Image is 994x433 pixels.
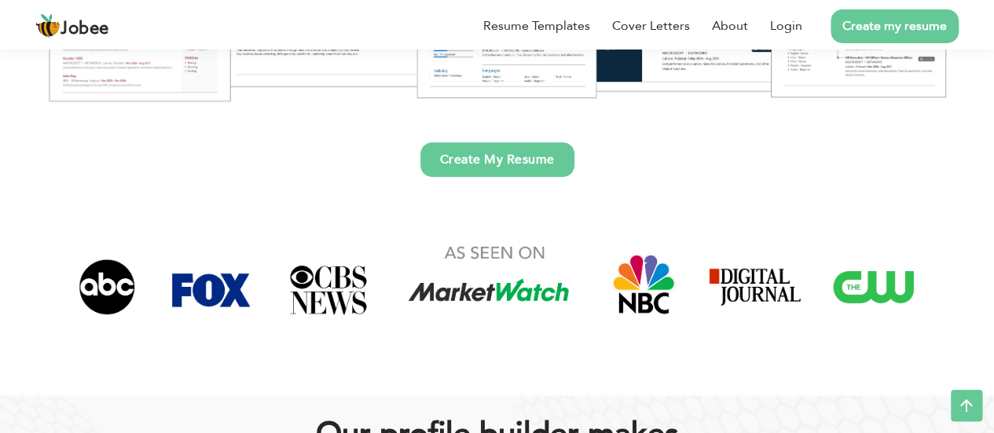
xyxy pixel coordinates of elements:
a: Resume Templates [483,17,590,35]
a: Create My Resume [420,142,574,177]
span: Jobee [61,20,109,38]
a: Create my resume [831,9,959,43]
img: jobee.io [35,13,61,39]
a: About [712,17,748,35]
a: Cover Letters [612,17,690,35]
a: Login [770,17,802,35]
a: Jobee [35,13,109,39]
